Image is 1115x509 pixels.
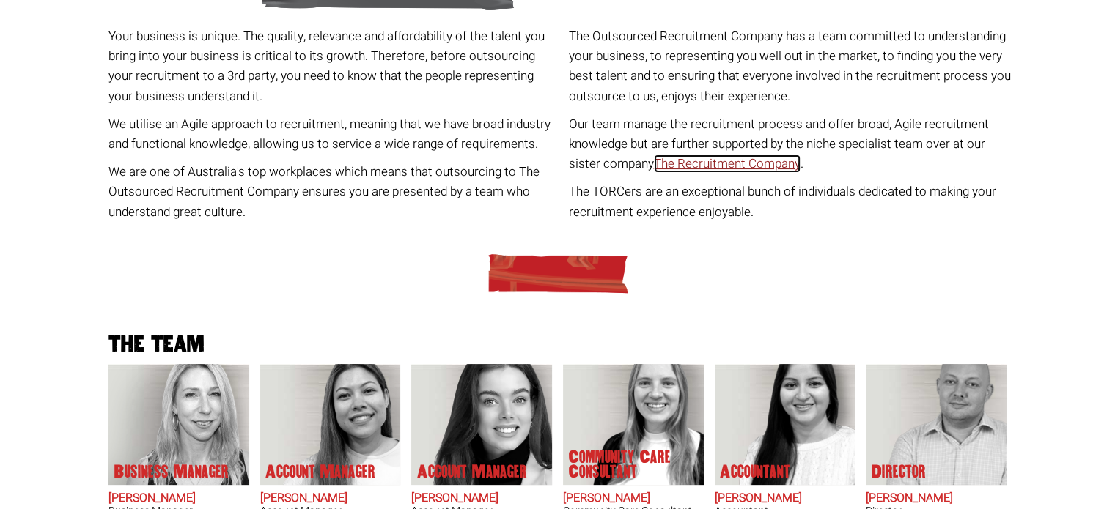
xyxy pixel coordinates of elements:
p: The TORCers are an exceptional bunch of individuals dedicated to making your recruitment experien... [569,182,1018,221]
p: Our team manage the recruitment process and offer broad, Agile recruitment knowledge but are furt... [569,114,1018,174]
p: Community Care Consultant [569,450,686,479]
p: Business Manager [114,464,229,479]
img: Frankie Gaffney's our Business Manager [108,364,249,485]
img: Kritika Shrestha does Account Manager [260,364,400,485]
img: Simran Kaur does Accountant [730,364,855,485]
a: The Recruitment Company [654,155,801,173]
p: The Outsourced Recruitment Company has a team committed to understanding your business, to repres... [569,26,1018,106]
h2: [PERSON_NAME] [411,492,552,505]
h2: [PERSON_NAME] [866,492,1007,505]
h2: [PERSON_NAME] [563,492,704,505]
h2: [PERSON_NAME] [260,492,401,505]
img: Anna Reddy does Community Care Consultant [579,364,704,485]
h2: [PERSON_NAME] [108,492,249,505]
h2: The team [103,333,1012,356]
p: Accountant [720,464,790,479]
img: Simon Moss's our Director [882,364,1007,485]
p: Your business is unique. The quality, relevance and affordability of the talent you bring into yo... [108,26,558,106]
p: Account Manager [265,464,375,479]
p: We are one of Australia's top workplaces which means that outsourcing to The Outsourced Recruitme... [108,162,558,222]
img: Daisy Hamer does Account Manager [411,364,552,485]
p: Director [872,464,926,479]
h2: [PERSON_NAME] [715,492,855,505]
p: Account Manager [417,464,527,479]
p: We utilise an Agile approach to recruitment, meaning that we have broad industry and functional k... [108,114,558,154]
